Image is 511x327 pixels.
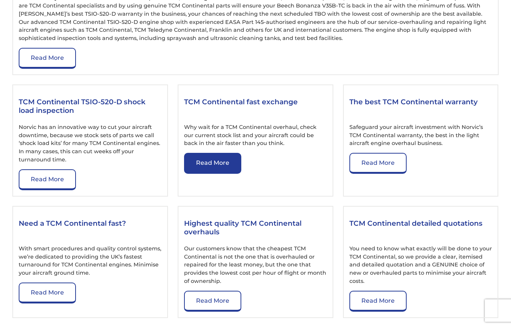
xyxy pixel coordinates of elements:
[184,98,327,116] h3: TCM Continental fast exchange
[19,283,76,303] a: Read More
[184,219,327,238] h3: Highest quality TCM Continental overhauls
[19,48,76,69] a: Read More
[349,219,492,238] h3: TCM Continental detailed quotations
[349,98,492,116] h3: The best TCM Continental warranty
[349,123,492,148] p: Safeguard your aircraft investment with Norvic’s TCM Continental warranty, the best in the light ...
[19,219,162,238] h3: Need a TCM Continental fast?
[19,245,162,277] p: With smart procedures and quality control systems, we’re dedicated to providing the UK’s fastest ...
[349,153,407,174] a: Read More
[19,98,162,116] h3: TCM Continental TSIO-520-D shock load inspection
[184,153,241,174] a: Read More
[349,291,407,312] a: Read More
[184,123,327,148] p: Why wait for a TCM Continental overhaul, check our current stock list and your aircraft could be ...
[349,245,492,285] p: You need to know what exactly will be done to your TCM Continental, so we provide a clear, itemis...
[184,291,241,312] a: Read More
[19,169,76,190] a: Read More
[184,245,327,285] p: Our customers know that the cheapest TCM Continental is not the one that is overhauled or repaire...
[19,123,162,164] p: Norvic has an innovative way to cut your aircraft downtime, because we stock sets of parts we cal...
